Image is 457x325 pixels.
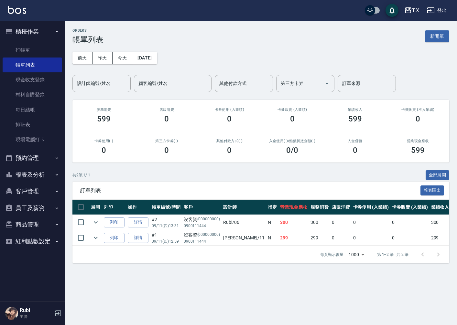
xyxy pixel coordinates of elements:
td: 299 [278,230,309,246]
button: 員工及薪資 [3,200,62,216]
p: 0900111444 [184,238,220,244]
th: 帳單編號/時間 [150,200,182,215]
a: 帳單列表 [3,58,62,72]
p: 0900111444 [184,223,220,229]
td: [PERSON_NAME] /11 [222,230,266,246]
p: 09/11 (四) 13:31 [152,223,180,229]
button: 全部展開 [426,170,450,180]
td: 300 [309,215,330,230]
button: 客戶管理 [3,183,62,200]
h3: 0 [164,146,169,155]
h2: 入金儲值 [332,139,379,143]
h3: 0 /0 [286,146,298,155]
button: 前天 [72,52,92,64]
a: 排班表 [3,117,62,132]
button: save [386,4,398,17]
th: 客戶 [182,200,222,215]
h3: 服務消費 [80,108,127,112]
img: Logo [8,6,26,14]
h3: 0 [353,146,357,155]
td: 0 [352,230,391,246]
td: N [266,230,278,246]
button: T.X [402,4,422,17]
h3: 帳單列表 [72,35,103,44]
button: 登出 [424,5,449,16]
th: 卡券販賣 (入業績) [390,200,430,215]
h2: 卡券使用(-) [80,139,127,143]
button: 新開單 [425,30,449,42]
th: 設計師 [222,200,266,215]
button: [DATE] [132,52,157,64]
h2: 店販消費 [143,108,190,112]
h3: 0 [227,114,232,123]
td: 299 [430,230,451,246]
th: 操作 [126,200,150,215]
a: 現金收支登錄 [3,72,62,87]
th: 營業現金應收 [278,200,309,215]
p: 共 2 筆, 1 / 1 [72,172,90,178]
h2: 卡券使用 (入業績) [206,108,253,112]
h2: 卡券販賣 (入業績) [268,108,316,112]
h2: 其他付款方式(-) [206,139,253,143]
td: Rubi /06 [222,215,266,230]
td: 0 [330,230,352,246]
th: 業績收入 [430,200,451,215]
button: 列印 [104,217,125,227]
p: (000000000) [197,232,220,238]
h3: 0 [227,146,232,155]
div: 1000 [346,246,367,263]
p: 09/11 (四) 12:59 [152,238,180,244]
button: Open [322,78,332,89]
h3: 0 [290,114,295,123]
th: 服務消費 [309,200,330,215]
button: 今天 [113,52,133,64]
h2: ORDERS [72,28,103,33]
a: 新開單 [425,33,449,39]
h3: 599 [411,146,425,155]
img: Person [5,307,18,320]
span: 訂單列表 [80,187,420,194]
p: 第 1–2 筆 共 2 筆 [377,252,408,257]
h2: 入金使用(-) /點數折抵金額(-) [268,139,316,143]
button: 報表及分析 [3,166,62,183]
h3: 0 [416,114,420,123]
p: (000000000) [197,216,220,223]
th: 卡券使用 (入業績) [352,200,391,215]
h5: Rubi [20,307,53,314]
h3: 0 [102,146,106,155]
th: 指定 [266,200,278,215]
h2: 第三方卡券(-) [143,139,190,143]
button: 商品管理 [3,216,62,233]
a: 材料自購登錄 [3,87,62,102]
h2: 營業現金應收 [394,139,441,143]
td: 0 [390,215,430,230]
a: 打帳單 [3,43,62,58]
div: 沒客資 [184,216,220,223]
button: 昨天 [92,52,113,64]
a: 詳情 [128,217,148,227]
td: #2 [150,215,182,230]
a: 現場電腦打卡 [3,132,62,147]
td: 0 [330,215,352,230]
div: T.X [412,6,419,15]
h3: 0 [164,114,169,123]
h2: 業績收入 [332,108,379,112]
p: 主管 [20,314,53,320]
button: 列印 [104,233,125,243]
h3: 599 [97,114,111,123]
th: 列印 [102,200,126,215]
button: 預約管理 [3,150,62,166]
button: expand row [91,233,101,243]
td: N [266,215,278,230]
button: 報表匯出 [420,185,444,195]
button: 紅利點數設定 [3,233,62,250]
a: 每日結帳 [3,102,62,117]
td: #1 [150,230,182,246]
h2: 卡券販賣 (不入業績) [394,108,441,112]
th: 店販消費 [330,200,352,215]
p: 每頁顯示數量 [320,252,343,257]
a: 詳情 [128,233,148,243]
button: expand row [91,217,101,227]
div: 沒客資 [184,232,220,238]
td: 300 [430,215,451,230]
